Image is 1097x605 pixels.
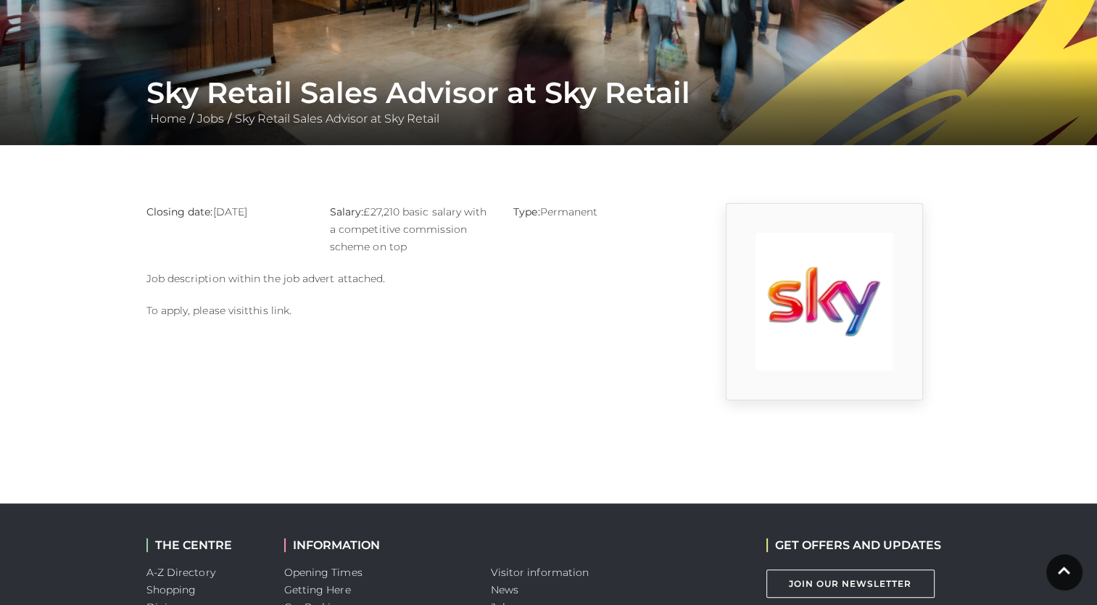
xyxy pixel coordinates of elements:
a: Visitor information [491,566,589,579]
img: 9_1554823650_1WdN.png [756,233,893,371]
p: £27,210 basic salary with a competitive commission scheme on top [330,203,492,255]
p: To apply, please visit . [146,302,676,319]
h2: INFORMATION [284,538,469,552]
div: / / [136,75,962,128]
a: Sky Retail Sales Advisor at Sky Retail [231,112,443,125]
a: Opening Times [284,566,363,579]
a: Join Our Newsletter [766,569,935,598]
p: Permanent [513,203,675,221]
h1: Sky Retail Sales Advisor at Sky Retail [146,75,951,110]
a: Home [146,112,190,125]
p: [DATE] [146,203,308,221]
a: A-Z Directory [146,566,215,579]
strong: Type: [513,205,539,218]
p: Job description within the job advert attached. [146,270,676,287]
a: Jobs [194,112,228,125]
h2: THE CENTRE [146,538,262,552]
a: this link [249,304,289,317]
a: Shopping [146,583,196,596]
strong: Salary: [330,205,364,218]
h2: GET OFFERS AND UPDATES [766,538,941,552]
strong: Closing date: [146,205,213,218]
a: Getting Here [284,583,351,596]
a: News [491,583,518,596]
